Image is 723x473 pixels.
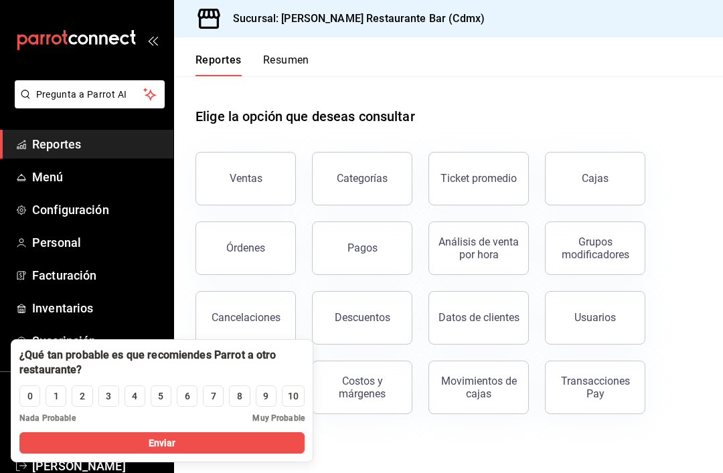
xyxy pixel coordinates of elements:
div: Ventas [230,172,262,185]
button: 4 [125,385,145,407]
button: Descuentos [312,291,412,345]
button: Costos y márgenes [312,361,412,414]
div: Grupos modificadores [554,235,637,261]
h3: Sucursal: [PERSON_NAME] Restaurante Bar (Cdmx) [222,11,485,27]
div: Movimientos de cajas [437,375,520,400]
button: Pagos [312,221,412,275]
div: navigation tabs [195,54,309,76]
button: Ticket promedio [428,152,529,205]
div: 4 [132,389,137,403]
button: Pregunta a Parrot AI [15,80,165,108]
button: 1 [46,385,66,407]
a: Pregunta a Parrot AI [9,97,165,111]
button: 2 [72,385,92,407]
button: 0 [19,385,40,407]
div: 1 [54,389,59,403]
button: Enviar [19,432,305,454]
span: Reportes [32,135,163,153]
div: Descuentos [335,311,390,324]
div: Cajas [582,171,609,187]
div: Órdenes [226,242,265,254]
button: Categorías [312,152,412,205]
button: Reportes [195,54,242,76]
div: Costos y márgenes [321,375,404,400]
div: 8 [237,389,242,403]
button: Transacciones Pay [545,361,645,414]
div: Datos de clientes [438,311,519,324]
div: Ticket promedio [440,172,517,185]
div: Pagos [347,242,378,254]
span: Facturación [32,266,163,284]
span: Suscripción [32,332,163,350]
div: 10 [288,389,299,403]
div: 9 [263,389,268,403]
div: Análisis de venta por hora [437,235,520,261]
span: Personal [32,233,163,252]
button: 5 [151,385,171,407]
button: 7 [203,385,224,407]
div: 5 [158,389,163,403]
button: Grupos modificadores [545,221,645,275]
button: 8 [229,385,250,407]
button: 6 [177,385,197,407]
button: Datos de clientes [428,291,529,345]
div: Cancelaciones [212,311,280,324]
span: Menú [32,168,163,186]
button: Órdenes [195,221,296,275]
div: ¿Qué tan probable es que recomiendes Parrot a otro restaurante? [19,348,305,377]
button: Ventas [195,152,296,205]
button: 9 [256,385,276,407]
span: Enviar [149,436,176,450]
div: 6 [185,389,190,403]
button: Cancelaciones [195,291,296,345]
div: Categorías [337,172,388,185]
button: open_drawer_menu [147,35,158,45]
div: 3 [106,389,111,403]
a: Cajas [545,152,645,205]
button: 3 [98,385,119,407]
h1: Elige la opción que deseas consultar [195,106,415,126]
button: Usuarios [545,291,645,345]
div: 0 [27,389,33,403]
button: Movimientos de cajas [428,361,529,414]
div: 7 [211,389,216,403]
span: Nada Probable [19,412,76,424]
div: Usuarios [574,311,616,324]
span: Muy Probable [252,412,305,424]
button: Análisis de venta por hora [428,221,529,275]
button: Resumen [263,54,309,76]
div: Transacciones Pay [554,375,637,400]
span: Inventarios [32,299,163,317]
div: 2 [80,389,85,403]
span: Configuración [32,201,163,219]
span: Pregunta a Parrot AI [36,88,144,102]
button: 10 [282,385,305,407]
